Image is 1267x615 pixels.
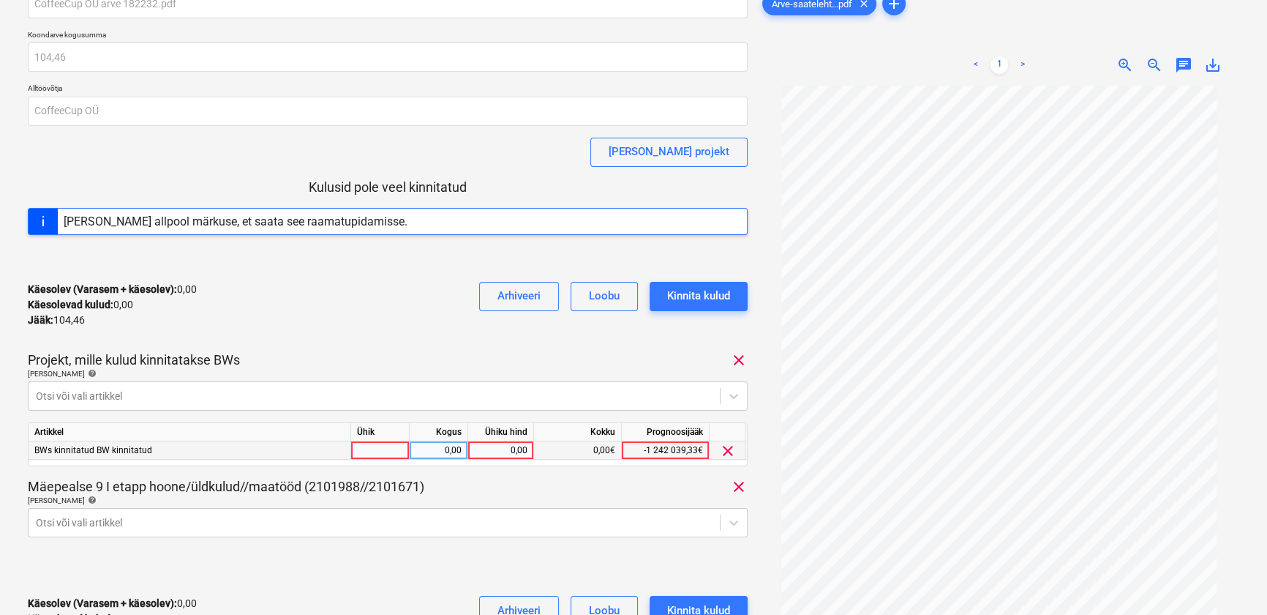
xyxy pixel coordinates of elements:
div: Kogus [410,423,468,441]
strong: Käesolev (Varasem + käesolev) : [28,283,177,295]
div: [PERSON_NAME] projekt [609,142,729,161]
span: zoom_out [1146,56,1163,74]
div: [PERSON_NAME] [28,369,748,379]
div: Artikkel [29,423,351,441]
a: Previous page [967,56,985,74]
div: Ühik [351,423,410,441]
p: 0,00 [28,297,133,313]
div: 0,00€ [534,441,622,460]
div: Prognoosijääk [622,423,710,441]
div: Loobu [589,286,620,305]
p: 104,46 [28,313,85,328]
button: Arhiveeri [479,282,559,311]
button: Kinnita kulud [650,282,748,311]
strong: Jääk : [28,314,53,326]
p: 0,00 [28,596,197,611]
div: [PERSON_NAME] allpool märkuse, et saata see raamatupidamisse. [64,215,407,228]
a: Page 1 is your current page [990,56,1008,74]
span: zoom_in [1116,56,1134,74]
div: -1 242 039,33€ [622,441,710,460]
div: Arhiveeri [497,286,541,305]
div: Kokku [534,423,622,441]
p: 0,00 [28,282,197,297]
p: Koondarve kogusumma [28,30,748,42]
input: Koondarve kogusumma [28,42,748,72]
strong: Käesolev (Varasem + käesolev) : [28,597,177,609]
span: clear [730,351,748,369]
div: 0,00 [474,441,527,460]
button: [PERSON_NAME] projekt [590,138,748,167]
p: Mäepealse 9 I etapp hoone/üldkulud//maatööd (2101988//2101671) [28,478,424,496]
span: chat [1175,56,1192,74]
button: Loobu [571,282,638,311]
span: help [85,496,97,504]
span: clear [719,442,737,460]
span: save_alt [1204,56,1222,74]
div: Ühiku hind [468,423,534,441]
span: help [85,369,97,378]
p: Kulusid pole veel kinnitatud [28,179,748,196]
a: Next page [1014,56,1031,74]
p: Projekt, mille kulud kinnitatakse BWs [28,351,240,369]
strong: Käesolevad kulud : [28,299,113,310]
div: [PERSON_NAME] [28,496,748,505]
span: clear [730,478,748,496]
input: Alltöövõtja [28,97,748,126]
span: BWs kinnitatud BW kinnitatud [34,445,152,455]
p: Alltöövõtja [28,83,748,96]
div: 0,00 [416,441,462,460]
div: Kinnita kulud [667,286,730,305]
iframe: Chat Widget [1194,545,1267,615]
